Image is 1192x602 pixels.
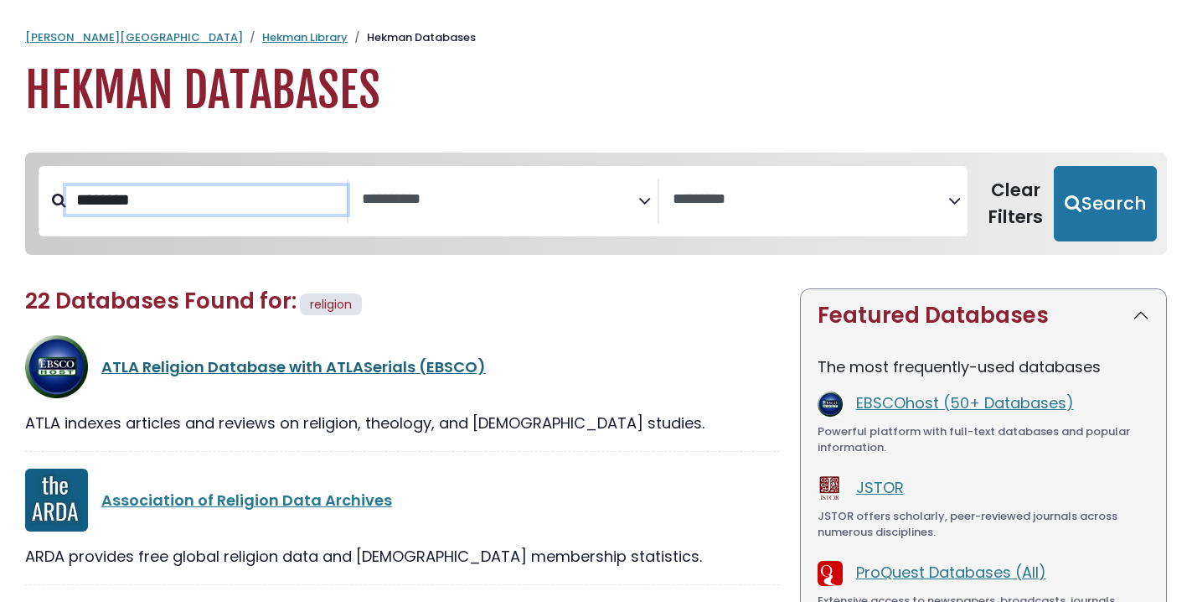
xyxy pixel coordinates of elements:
a: Hekman Library [262,29,348,45]
div: JSTOR offers scholarly, peer-reviewed journals across numerous disciplines. [818,508,1149,541]
span: religion [310,296,352,313]
a: [PERSON_NAME][GEOGRAPHIC_DATA] [25,29,243,45]
a: JSTOR [856,477,904,498]
h1: Hekman Databases [25,63,1167,119]
div: ARDA provides free global religion data and [DEMOGRAPHIC_DATA] membership statistics. [25,545,780,568]
a: Association of Religion Data Archives [101,490,392,511]
span: 22 Databases Found for: [25,286,297,316]
input: Search database by title or keyword [66,186,347,214]
a: EBSCOhost (50+ Databases) [856,392,1074,413]
p: The most frequently-used databases [818,355,1149,378]
button: Clear Filters [978,166,1054,241]
nav: breadcrumb [25,29,1167,46]
button: Featured Databases [801,289,1166,342]
a: ATLA Religion Database with ATLASerials (EBSCO) [101,356,486,377]
div: Powerful platform with full-text databases and popular information. [818,423,1149,456]
nav: Search filters [25,153,1167,255]
textarea: Search [673,191,948,209]
div: ATLA indexes articles and reviews on religion, theology, and [DEMOGRAPHIC_DATA] studies. [25,412,780,434]
a: ProQuest Databases (All) [856,562,1046,583]
li: Hekman Databases [348,29,476,46]
button: Submit for Search Results [1054,166,1157,241]
textarea: Search [362,191,637,209]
